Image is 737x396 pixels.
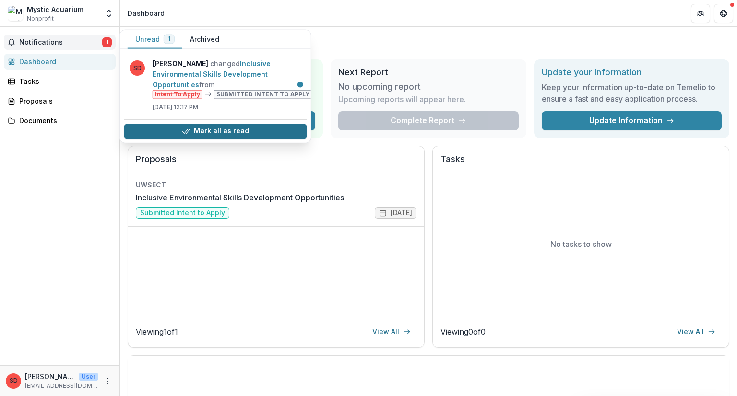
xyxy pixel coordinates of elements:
a: Tasks [4,73,116,89]
button: Mark all as read [124,123,307,139]
span: 1 [168,35,170,42]
a: Inclusive Environmental Skills Development Opportunities [153,59,271,89]
div: Tasks [19,76,108,86]
h1: Dashboard [128,35,729,52]
h2: Next Report [338,67,518,78]
div: Dashboard [128,8,165,18]
button: Archived [182,30,227,49]
p: Viewing 0 of 0 [440,326,486,338]
button: Partners [691,4,710,23]
p: [EMAIL_ADDRESS][DOMAIN_NAME] [25,382,98,390]
p: No tasks to show [550,238,612,250]
img: Mystic Aquarium [8,6,23,21]
p: changed from [153,58,316,99]
div: Mystic Aquarium [27,4,83,14]
h3: Keep your information up-to-date on Temelio to ensure a fast and easy application process. [542,82,722,105]
span: 1 [102,37,112,47]
button: Notifications1 [4,35,116,50]
nav: breadcrumb [124,6,168,20]
p: Upcoming reports will appear here. [338,93,466,105]
a: Dashboard [4,54,116,70]
p: [PERSON_NAME] [25,372,75,382]
a: Inclusive Environmental Skills Development Opportunities [136,192,344,203]
h2: Proposals [136,154,416,172]
a: Proposals [4,93,116,109]
span: Notifications [19,38,102,47]
span: Nonprofit [27,14,54,23]
div: Proposals [19,96,108,106]
p: Viewing 1 of 1 [136,326,178,338]
button: Unread [128,30,182,49]
button: Open entity switcher [102,4,116,23]
h2: Update your information [542,67,722,78]
p: User [79,373,98,381]
a: View All [671,324,721,339]
a: Documents [4,113,116,128]
h2: Tasks [440,154,721,172]
div: Documents [19,116,108,126]
div: Sarah DeCataldo [10,378,18,384]
a: View All [367,324,416,339]
h3: No upcoming report [338,82,421,92]
button: More [102,375,114,387]
button: Get Help [714,4,733,23]
a: Update Information [542,111,722,130]
div: Dashboard [19,57,108,67]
